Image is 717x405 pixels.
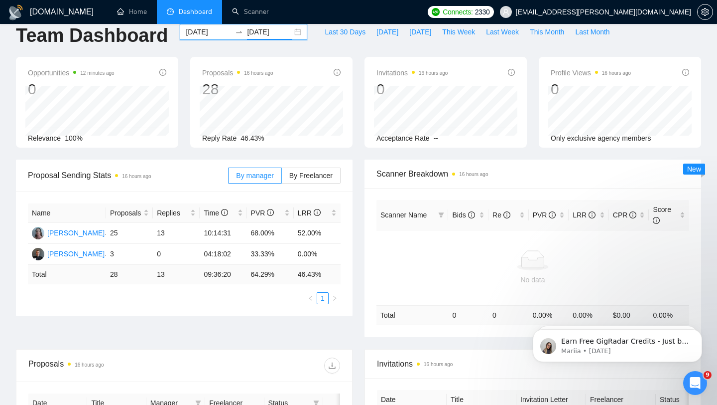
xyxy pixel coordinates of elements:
[235,28,243,36] span: swap-right
[153,244,200,265] td: 0
[16,24,168,47] h1: Team Dashboard
[294,244,341,265] td: 0.00%
[28,67,115,79] span: Opportunities
[251,209,274,217] span: PVR
[157,207,188,218] span: Replies
[629,211,636,218] span: info-circle
[267,209,274,216] span: info-circle
[179,7,212,16] span: Dashboard
[424,362,453,367] time: 16 hours ago
[404,24,437,40] button: [DATE]
[376,80,448,99] div: 0
[294,223,341,244] td: 52.00%
[153,265,200,284] td: 13
[167,8,174,15] span: dashboard
[65,134,83,142] span: 100%
[314,209,321,216] span: info-circle
[305,292,317,304] li: Previous Page
[475,6,490,17] span: 2330
[459,172,488,177] time: 16 hours ago
[32,249,105,257] a: MK[PERSON_NAME]
[75,362,104,368] time: 16 hours ago
[569,305,609,325] td: 0.00 %
[28,134,61,142] span: Relevance
[47,227,105,238] div: [PERSON_NAME]
[704,371,712,379] span: 9
[247,265,294,284] td: 64.29 %
[236,172,273,180] span: By manager
[653,205,671,224] span: Score
[376,134,430,142] span: Acceptance Rate
[329,292,341,304] button: right
[200,244,246,265] td: 04:18:02
[244,70,273,76] time: 16 hours ago
[247,244,294,265] td: 33.33%
[319,24,371,40] button: Last 30 Days
[305,292,317,304] button: left
[28,80,115,99] div: 0
[8,4,24,20] img: logo
[438,212,444,218] span: filter
[434,134,438,142] span: --
[609,305,649,325] td: $ 0.00
[106,203,153,223] th: Proposals
[687,165,701,173] span: New
[492,211,510,219] span: Re
[247,26,292,37] input: End date
[28,169,228,182] span: Proposal Sending Stats
[697,4,713,20] button: setting
[80,70,114,76] time: 12 minutes ago
[533,211,556,219] span: PVR
[683,371,707,395] iframe: Intercom live chat
[432,8,440,16] img: upwork-logo.png
[317,292,329,304] li: 1
[186,26,231,37] input: Start date
[437,24,480,40] button: This Week
[32,228,105,236] a: OZ[PERSON_NAME]
[106,244,153,265] td: 3
[298,209,321,217] span: LRR
[202,80,273,99] div: 28
[376,168,689,180] span: Scanner Breakdown
[47,248,105,259] div: [PERSON_NAME]
[551,67,631,79] span: Profile Views
[232,7,269,16] a: searchScanner
[376,67,448,79] span: Invitations
[32,248,44,260] img: MK
[443,6,473,17] span: Connects:
[122,174,151,179] time: 16 hours ago
[153,223,200,244] td: 13
[573,211,596,219] span: LRR
[488,305,529,325] td: 0
[503,211,510,218] span: info-circle
[324,358,340,374] button: download
[376,305,448,325] td: Total
[110,207,141,218] span: Proposals
[602,70,631,76] time: 16 hours ago
[334,69,341,76] span: info-circle
[200,223,246,244] td: 10:14:31
[325,362,340,370] span: download
[235,28,243,36] span: to
[32,227,44,239] img: OZ
[518,308,717,378] iframe: Intercom notifications message
[371,24,404,40] button: [DATE]
[589,211,596,218] span: info-circle
[204,209,228,217] span: Time
[419,70,448,76] time: 16 hours ago
[377,358,689,370] span: Invitations
[325,26,365,37] span: Last 30 Days
[529,305,569,325] td: 0.00 %
[551,80,631,99] div: 0
[480,24,524,40] button: Last Week
[28,203,106,223] th: Name
[698,8,713,16] span: setting
[106,223,153,244] td: 25
[159,69,166,76] span: info-circle
[294,265,341,284] td: 46.43 %
[380,274,685,285] div: No data
[380,211,427,219] span: Scanner Name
